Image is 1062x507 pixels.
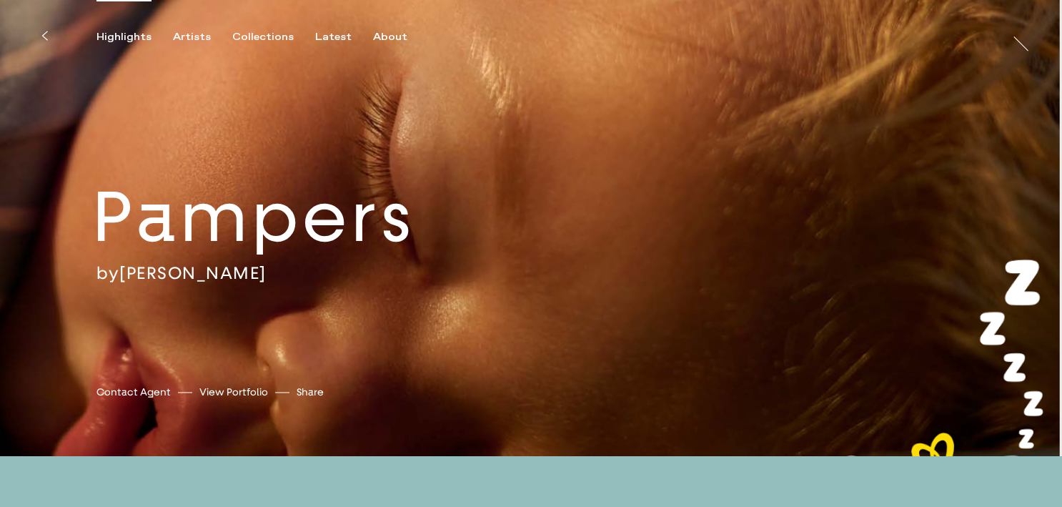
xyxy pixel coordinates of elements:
[173,31,211,44] div: Artists
[119,262,267,284] a: [PERSON_NAME]
[96,385,171,400] a: Contact Agent
[297,383,324,402] button: Share
[92,173,512,262] h2: Pampers
[373,31,429,44] button: About
[96,31,173,44] button: Highlights
[232,31,294,44] div: Collections
[232,31,315,44] button: Collections
[315,31,352,44] div: Latest
[173,31,232,44] button: Artists
[96,31,152,44] div: Highlights
[199,385,268,400] a: View Portfolio
[373,31,407,44] div: About
[315,31,373,44] button: Latest
[96,262,119,284] span: by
